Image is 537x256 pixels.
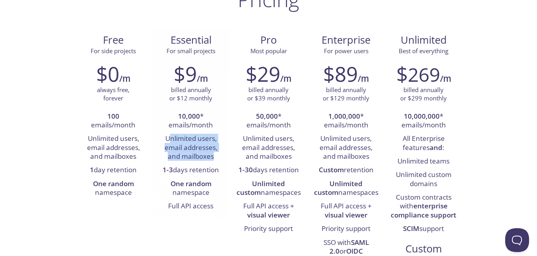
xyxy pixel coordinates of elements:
strong: Custom [319,165,344,174]
strong: 10,000 [178,112,200,121]
li: * emails/month [313,110,379,133]
li: Full API access [158,200,224,213]
h2: $0 [96,62,119,86]
span: 269 [408,62,440,87]
span: Enterprise [314,33,378,47]
h2: $29 [246,62,280,86]
li: All Enterprise features : [391,132,456,155]
strong: enterprise compliance support [391,201,456,219]
strong: OIDC [346,246,363,256]
strong: SCIM [403,224,419,233]
h6: /m [358,72,369,85]
li: emails/month [81,110,146,133]
strong: Unlimited custom [314,179,363,197]
li: Unlimited users, email addresses, and mailboxes [158,132,224,164]
p: always free, forever [97,86,130,103]
li: namespace [158,177,224,200]
strong: 50,000 [256,112,278,121]
p: billed annually or $39 monthly [247,86,290,103]
span: Unlimited [401,33,447,47]
li: namespaces [236,177,301,200]
strong: 1-3 [163,165,173,174]
li: namespace [81,177,146,200]
p: billed annually or $299 monthly [400,86,447,103]
span: For small projects [167,47,215,55]
strong: 10,000,000 [404,112,440,121]
li: days retention [158,164,224,177]
li: Full API access + [236,200,301,222]
li: Full API access + [313,200,379,222]
h6: /m [440,72,451,85]
strong: and [430,143,442,152]
li: Custom contracts with [391,191,456,222]
span: Pro [236,33,301,47]
li: * emails/month [391,110,456,133]
h2: $89 [323,62,358,86]
li: Unlimited teams [391,155,456,168]
p: billed annually or $129 monthly [323,86,369,103]
strong: SAML 2.0 [330,238,369,256]
h6: /m [119,72,130,85]
span: Free [81,33,146,47]
li: namespaces [313,177,379,200]
h6: /m [197,72,208,85]
li: retention [313,164,379,177]
iframe: Help Scout Beacon - Open [505,228,529,252]
li: Unlimited custom domains [391,168,456,191]
li: day retention [81,164,146,177]
h6: /m [280,72,291,85]
p: billed annually or $12 monthly [169,86,212,103]
li: support [391,222,456,236]
span: For power users [324,47,368,55]
span: Essential [159,33,223,47]
strong: 1 [90,165,94,174]
strong: 1-30 [238,165,253,174]
span: Custom [391,242,456,256]
li: Unlimited users, email addresses, and mailboxes [81,132,146,164]
strong: visual viewer [247,210,290,219]
li: days retention [236,164,301,177]
span: Best of everything [399,47,448,55]
strong: visual viewer [325,210,367,219]
strong: One random [171,179,211,188]
li: Unlimited users, email addresses, and mailboxes [313,132,379,164]
li: Priority support [313,222,379,236]
strong: 100 [107,112,119,121]
strong: Unlimited custom [237,179,285,197]
li: Priority support [236,222,301,236]
li: Unlimited users, email addresses, and mailboxes [236,132,301,164]
span: For side projects [91,47,136,55]
li: * emails/month [158,110,224,133]
strong: One random [93,179,134,188]
h2: $ [396,62,440,86]
h2: $9 [174,62,197,86]
li: * emails/month [236,110,301,133]
span: Most popular [250,47,287,55]
strong: 1,000,000 [328,112,360,121]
